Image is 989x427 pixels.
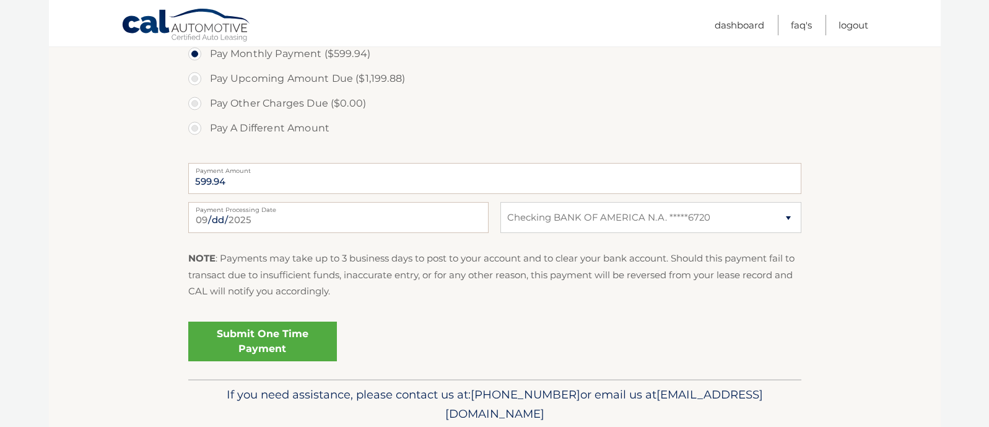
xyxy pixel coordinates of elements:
[188,42,801,66] label: Pay Monthly Payment ($599.94)
[196,385,793,425] p: If you need assistance, please contact us at: or email us at
[188,91,801,116] label: Pay Other Charges Due ($0.00)
[188,252,216,264] strong: NOTE
[471,387,580,402] span: [PHONE_NUMBER]
[188,250,801,299] p: : Payments may take up to 3 business days to post to your account and to clear your bank account....
[188,116,801,141] label: Pay A Different Amount
[188,202,489,233] input: Payment Date
[188,163,801,194] input: Payment Amount
[121,8,251,44] a: Cal Automotive
[188,322,337,361] a: Submit One Time Payment
[839,15,868,35] a: Logout
[715,15,764,35] a: Dashboard
[791,15,812,35] a: FAQ's
[188,66,801,91] label: Pay Upcoming Amount Due ($1,199.88)
[188,163,801,173] label: Payment Amount
[188,202,489,212] label: Payment Processing Date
